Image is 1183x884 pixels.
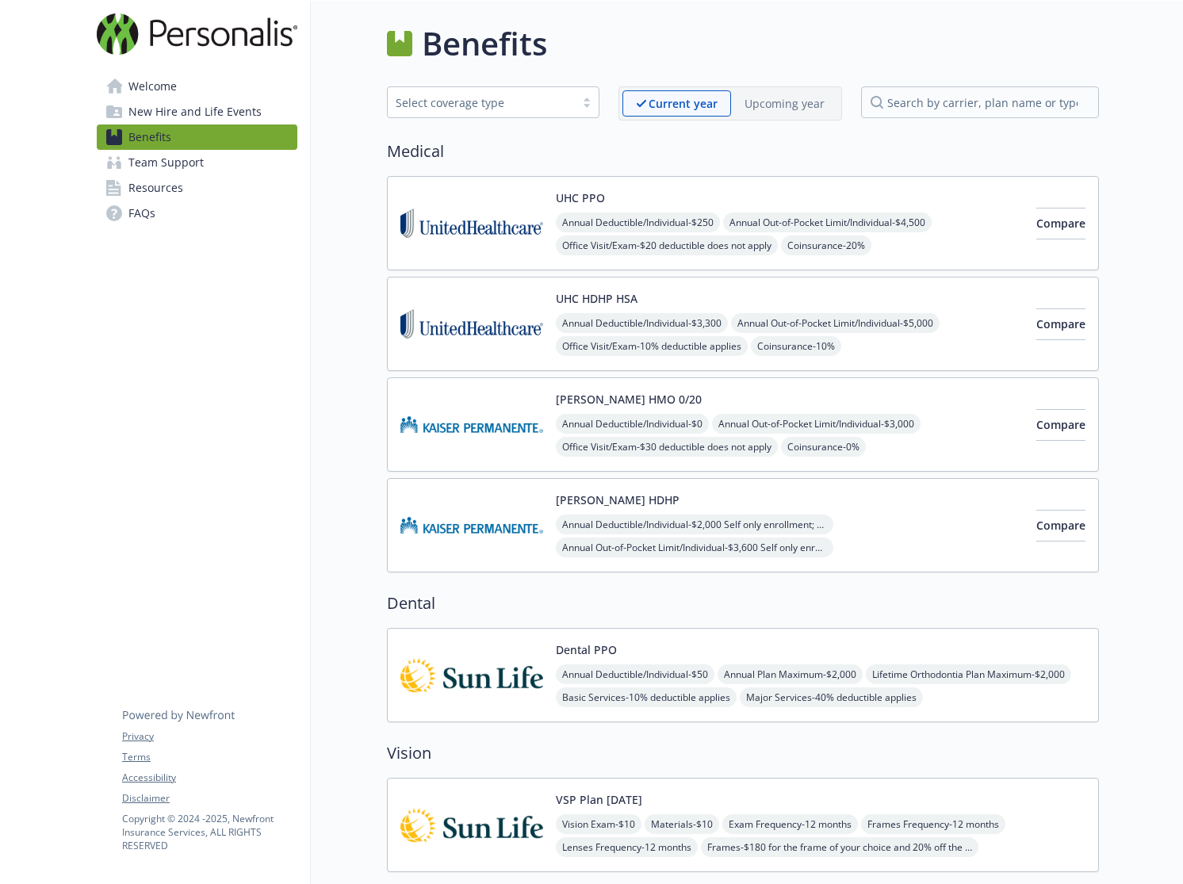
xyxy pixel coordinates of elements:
span: Compare [1036,417,1085,432]
span: Frames Frequency - 12 months [861,814,1005,834]
img: Sun Life Financial carrier logo [400,641,543,709]
span: Annual Deductible/Individual - $50 [556,664,714,684]
button: VSP Plan [DATE] [556,791,642,808]
span: Compare [1036,518,1085,533]
p: Copyright © 2024 - 2025 , Newfront Insurance Services, ALL RIGHTS RESERVED [122,812,297,852]
button: Compare [1036,409,1085,441]
span: Basic Services - 10% deductible applies [556,687,737,707]
img: Sun Life Financial carrier logo [400,791,543,859]
h1: Benefits [422,20,547,67]
img: Kaiser Permanente Insurance Company carrier logo [400,391,543,458]
span: Office Visit/Exam - $20 deductible does not apply [556,235,778,255]
a: Team Support [97,150,297,175]
span: FAQs [128,201,155,226]
a: FAQs [97,201,297,226]
span: Benefits [128,124,171,150]
a: Terms [122,750,297,764]
input: search by carrier, plan name or type [861,86,1099,118]
span: Compare [1036,316,1085,331]
img: United Healthcare Insurance Company carrier logo [400,290,543,358]
span: Materials - $10 [645,814,719,834]
button: [PERSON_NAME] HDHP [556,492,680,508]
a: New Hire and Life Events [97,99,297,124]
span: Annual Deductible/Individual - $3,300 [556,313,728,333]
h2: Medical [387,140,1099,163]
span: Office Visit/Exam - 10% deductible applies [556,336,748,356]
a: Accessibility [122,771,297,785]
a: Privacy [122,729,297,744]
span: Lenses Frequency - 12 months [556,837,698,857]
button: Compare [1036,510,1085,541]
span: Coinsurance - 0% [781,437,866,457]
span: Frames - $180 for the frame of your choice and 20% off the amount over your allowance; $100 allow... [701,837,978,857]
span: Annual Out-of-Pocket Limit/Individual - $3,600 Self only enrollment; $3,600 for any one member wi... [556,538,833,557]
button: UHC PPO [556,189,605,206]
span: Annual Deductible/Individual - $2,000 Self only enrollment; $3,300 for any one member within a fa... [556,515,833,534]
button: [PERSON_NAME] HMO 0/20 [556,391,702,408]
h2: Vision [387,741,1099,765]
span: Annual Out-of-Pocket Limit/Individual - $3,000 [712,414,921,434]
span: Coinsurance - 20% [781,235,871,255]
span: Compare [1036,216,1085,231]
button: Compare [1036,308,1085,340]
span: Exam Frequency - 12 months [722,814,858,834]
a: Disclaimer [122,791,297,806]
p: Upcoming year [745,95,825,112]
span: Vision Exam - $10 [556,814,641,834]
span: Annual Deductible/Individual - $250 [556,212,720,232]
span: Team Support [128,150,204,175]
span: New Hire and Life Events [128,99,262,124]
span: Office Visit/Exam - $30 deductible does not apply [556,437,778,457]
a: Resources [97,175,297,201]
img: United Healthcare Insurance Company carrier logo [400,189,543,257]
span: Resources [128,175,183,201]
div: Select coverage type [396,94,567,111]
a: Welcome [97,74,297,99]
span: Major Services - 40% deductible applies [740,687,923,707]
span: Coinsurance - 10% [751,336,841,356]
p: Current year [649,95,718,112]
h2: Dental [387,591,1099,615]
a: Benefits [97,124,297,150]
span: Lifetime Orthodontia Plan Maximum - $2,000 [866,664,1071,684]
span: Annual Plan Maximum - $2,000 [718,664,863,684]
span: Annual Deductible/Individual - $0 [556,414,709,434]
span: Annual Out-of-Pocket Limit/Individual - $4,500 [723,212,932,232]
img: Kaiser Permanente Insurance Company carrier logo [400,492,543,559]
button: Compare [1036,208,1085,239]
span: Annual Out-of-Pocket Limit/Individual - $5,000 [731,313,940,333]
span: Welcome [128,74,177,99]
button: Dental PPO [556,641,617,658]
button: UHC HDHP HSA [556,290,637,307]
